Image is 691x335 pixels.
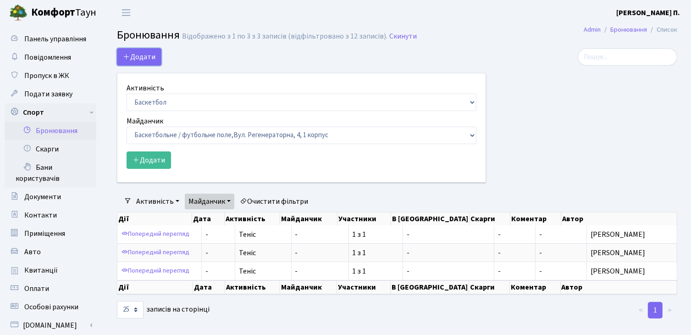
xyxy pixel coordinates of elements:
[539,266,542,276] span: -
[127,83,164,94] label: Активність
[5,206,96,224] a: Контакти
[295,249,345,257] span: -
[498,231,531,238] span: -
[498,268,531,275] span: -
[337,280,391,294] th: Участники
[5,122,96,140] a: Бронювання
[337,212,392,225] th: Участники
[591,249,673,257] span: [PERSON_NAME]
[117,301,144,318] select: записів на сторінці
[295,231,345,238] span: -
[353,268,399,275] span: 1 з 1
[539,229,542,240] span: -
[5,158,96,188] a: Бани користувачів
[5,188,96,206] a: Документи
[24,52,71,62] span: Повідомлення
[389,32,417,41] a: Скинути
[127,151,171,169] button: Додати
[9,4,28,22] img: logo.png
[117,301,210,318] label: записів на сторінці
[5,224,96,243] a: Приміщення
[239,268,287,275] span: Теніс
[117,212,192,225] th: Дії
[193,280,226,294] th: Дата
[133,194,183,209] a: Активність
[225,280,280,294] th: Активність
[119,264,192,278] a: Попередній перегляд
[591,268,673,275] span: [PERSON_NAME]
[31,5,96,21] span: Таун
[182,32,387,41] div: Відображено з 1 по 3 з 3 записів (відфільтровано з 12 записів).
[353,231,399,238] span: 1 з 1
[5,85,96,103] a: Подати заявку
[24,89,72,99] span: Подати заявку
[24,247,41,257] span: Авто
[647,25,677,35] li: Список
[584,25,601,34] a: Admin
[239,231,287,238] span: Теніс
[205,231,231,238] span: -
[648,302,663,318] a: 1
[5,140,96,158] a: Скарги
[616,8,680,18] b: [PERSON_NAME] П.
[24,71,69,81] span: Пропуск в ЖК
[280,280,337,294] th: Майданчик
[239,249,287,257] span: Теніс
[5,103,96,122] a: Спорт
[391,280,469,294] th: В [GEOGRAPHIC_DATA]
[561,212,677,225] th: Автор
[31,5,75,20] b: Комфорт
[192,212,225,225] th: Дата
[498,249,531,257] span: -
[469,280,510,294] th: Скарги
[236,194,312,209] a: Очистити фільтри
[5,298,96,316] a: Особові рахунки
[295,268,345,275] span: -
[24,229,65,239] span: Приміщення
[539,248,542,258] span: -
[407,249,490,257] span: -
[205,249,231,257] span: -
[407,231,490,238] span: -
[5,316,96,335] a: [DOMAIN_NAME]
[470,212,510,225] th: Скарги
[119,246,192,260] a: Попередній перегляд
[591,231,673,238] span: [PERSON_NAME]
[510,212,561,225] th: Коментар
[119,227,192,241] a: Попередній перегляд
[407,268,490,275] span: -
[24,302,78,312] span: Особові рахунки
[5,67,96,85] a: Пропуск в ЖК
[353,249,399,257] span: 1 з 1
[391,212,470,225] th: В [GEOGRAPHIC_DATA]
[5,30,96,48] a: Панель управління
[117,280,193,294] th: Дії
[510,280,561,294] th: Коментар
[117,27,180,43] span: Бронювання
[280,212,337,225] th: Майданчик
[616,7,680,18] a: [PERSON_NAME] П.
[570,20,691,39] nav: breadcrumb
[24,210,57,220] span: Контакти
[205,268,231,275] span: -
[225,212,280,225] th: Активність
[5,261,96,279] a: Квитанції
[185,194,234,209] a: Майданчик
[24,192,61,202] span: Документи
[561,280,678,294] th: Автор
[5,48,96,67] a: Повідомлення
[115,5,138,20] button: Переключити навігацію
[117,48,161,66] button: Додати
[24,265,58,275] span: Квитанції
[5,279,96,298] a: Оплати
[610,25,647,34] a: Бронювання
[24,34,86,44] span: Панель управління
[578,48,677,66] input: Пошук...
[5,243,96,261] a: Авто
[24,284,49,294] span: Оплати
[127,116,163,127] label: Майданчик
